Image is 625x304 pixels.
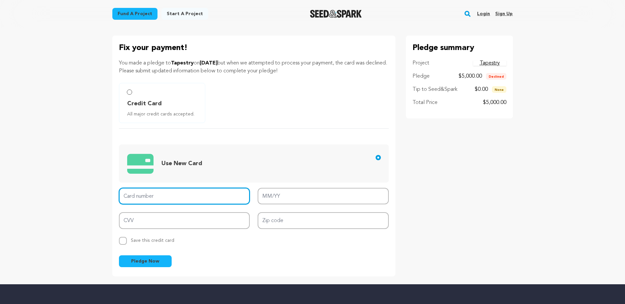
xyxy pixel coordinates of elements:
a: Seed&Spark Homepage [310,10,362,18]
p: $5,000.00 [483,99,506,107]
p: Tip to Seed&Spark [412,86,457,93]
input: MM/YY [258,188,389,205]
span: $0.00 [475,87,488,92]
span: [DATE] [200,61,217,66]
a: Tapestry [473,61,506,66]
img: credit card icons [127,150,154,177]
p: Fix your payment! [119,42,389,54]
p: Pledge [412,72,430,80]
span: $5,000.00 [459,74,482,79]
input: Zip code [258,212,389,229]
span: Tapestry [171,61,194,66]
span: Pledge Now [131,258,159,265]
a: Start a project [161,8,208,20]
span: None [492,86,506,93]
input: CVV [119,212,250,229]
input: Card number [119,188,250,205]
img: Seed&Spark Logo Dark Mode [310,10,362,18]
a: Sign up [495,9,513,19]
span: Declined [486,73,506,80]
p: Total Price [412,99,438,107]
span: Use New Card [161,161,202,166]
p: You made a pledge to on but when we attempted to process your payment, the card was declined. Ple... [119,59,389,75]
p: Pledge summary [412,42,506,54]
span: Credit Card [127,99,162,108]
a: Fund a project [112,8,157,20]
span: Save this credit card [131,236,174,243]
button: Pledge Now [119,255,172,267]
span: All major credit cards accepted. [127,111,200,117]
p: Project [412,59,429,67]
a: Login [477,9,490,19]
